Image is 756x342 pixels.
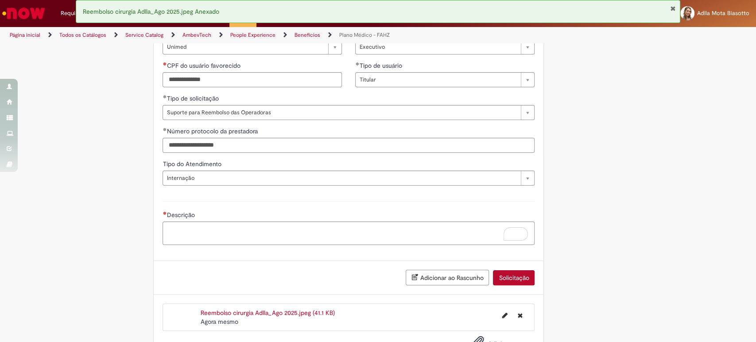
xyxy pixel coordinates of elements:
[201,318,238,326] time: 01/09/2025 09:51:56
[339,31,390,39] a: Plano Médico - FAHZ
[167,94,220,102] span: Tipo de solicitação
[230,31,275,39] a: People Experience
[167,62,242,70] span: CPF do usuário favorecido
[167,211,196,219] span: Descrição
[512,308,527,323] button: Excluir Reembolso cirurgia Adlla_Ago 2025.jpeg
[163,62,167,66] span: Necessários
[59,31,106,39] a: Todos os Catálogos
[167,171,516,185] span: Internação
[201,318,238,326] span: Agora mesmo
[163,128,167,131] span: Obrigatório Preenchido
[295,31,320,39] a: Benefícios
[163,95,167,98] span: Obrigatório Preenchido
[163,72,342,87] input: CPF do usuário favorecido
[167,40,324,54] span: Unimed
[359,62,403,70] span: Tipo de usuário
[496,308,512,323] button: Editar nome de arquivo Reembolso cirurgia Adlla_Ago 2025.jpeg
[163,138,535,153] input: Número protocolo da prestadora
[670,5,675,12] button: Fechar Notificação
[359,73,516,87] span: Titular
[406,270,489,285] button: Adicionar ao Rascunho
[355,62,359,66] span: Obrigatório Preenchido
[697,9,749,17] span: Adlla Mota Biasotto
[493,270,535,285] button: Solicitação
[83,8,219,16] span: Reembolso cirurgia Adlla_Ago 2025.jpeg Anexado
[1,4,47,22] img: ServiceNow
[163,160,223,168] span: Tipo do Atendimento
[61,9,92,18] span: Requisições
[163,211,167,215] span: Necessários
[10,31,40,39] a: Página inicial
[163,222,535,245] textarea: To enrich screen reader interactions, please activate Accessibility in Grammarly extension settings
[167,127,259,135] span: Somente leitura - Número protocolo da prestadora
[182,31,211,39] a: AmbevTech
[359,40,516,54] span: Executivo
[167,105,516,120] span: Suporte para Reembolso das Operadoras
[7,27,497,43] ul: Trilhas de página
[125,31,163,39] a: Service Catalog
[201,309,335,317] a: Reembolso cirurgia Adlla_Ago 2025.jpeg (41.1 KB)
